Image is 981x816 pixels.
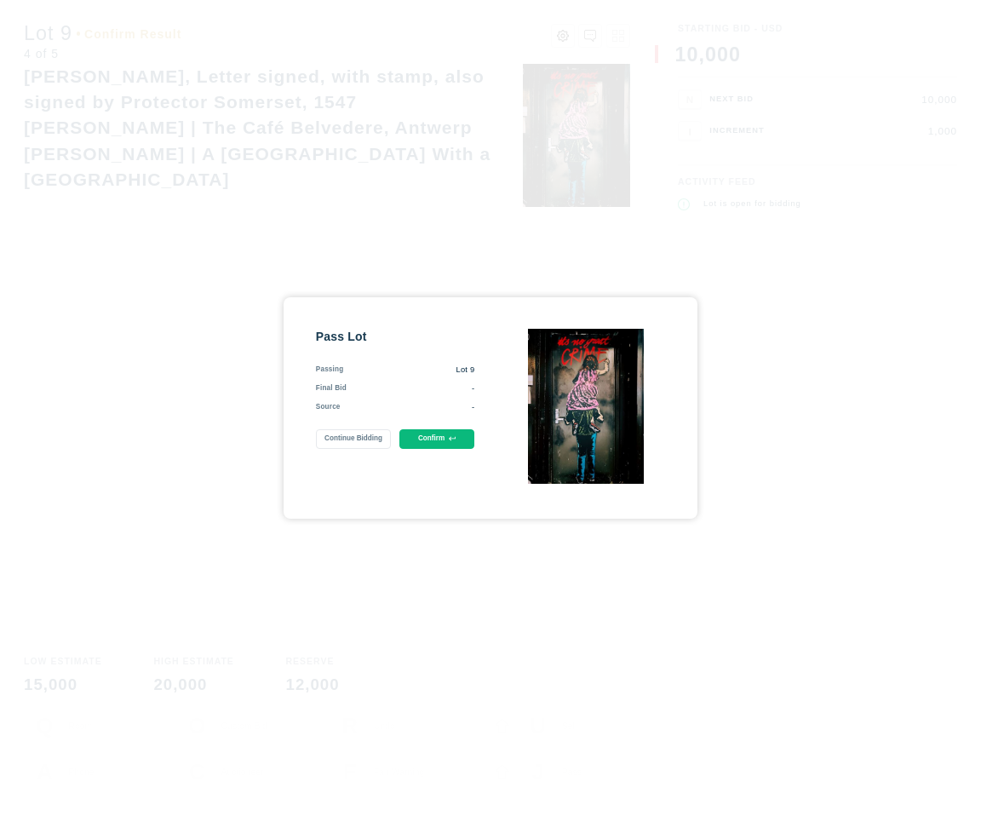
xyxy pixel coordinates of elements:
button: Confirm [399,429,475,449]
div: Lot 9 [343,365,474,376]
div: - [341,402,475,413]
div: - [347,383,474,394]
button: Continue Bidding [316,429,392,449]
div: Final Bid [316,383,347,394]
div: Passing [316,365,344,376]
div: Source [316,402,341,413]
div: Pass Lot [316,329,475,345]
